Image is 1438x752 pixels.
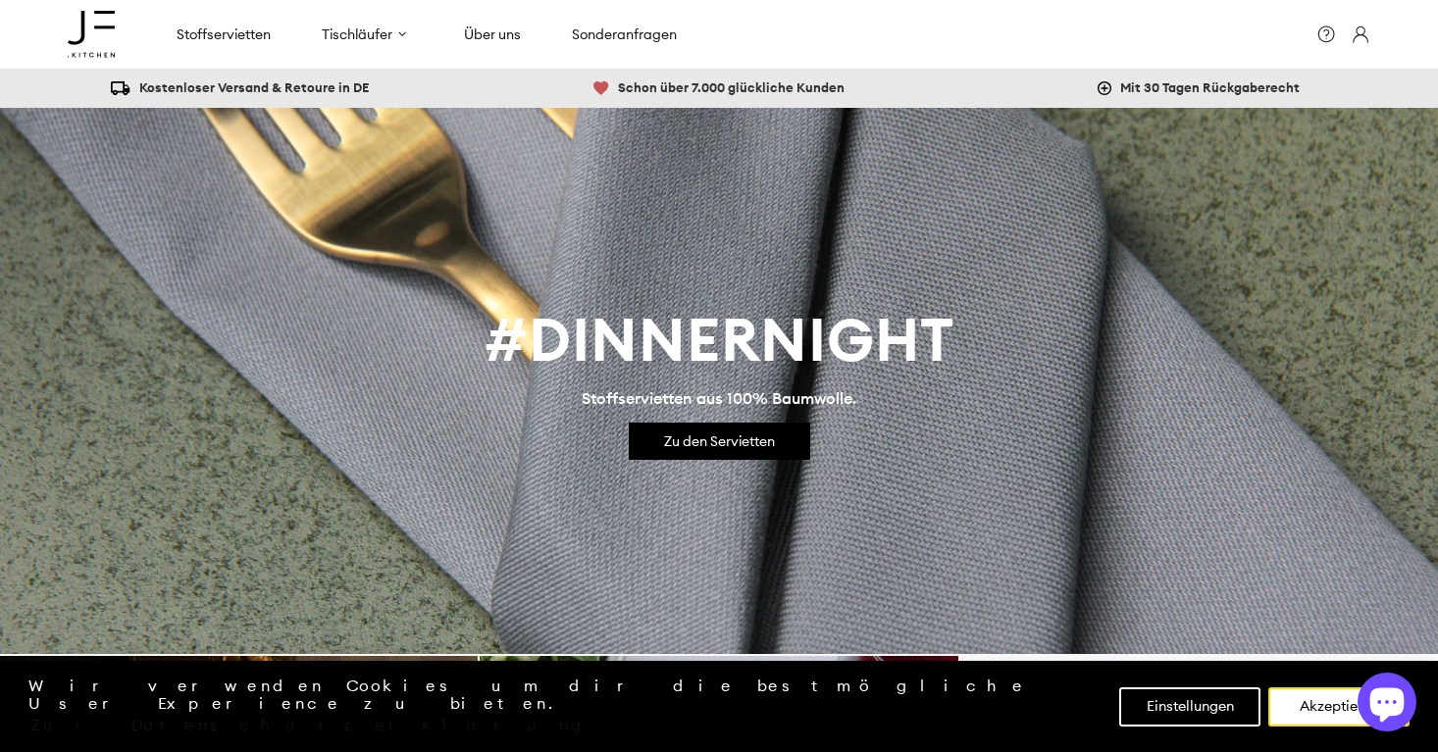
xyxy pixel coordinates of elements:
span: Tischläufer [322,25,392,43]
a: Zur Datenschutzerklärung (opens in a new tab) [28,712,597,736]
button: Akzeptieren [1268,687,1410,727]
inbox-online-store-chat: Onlineshop-Chat von Shopify [1352,673,1422,736]
span: Über uns [464,25,521,43]
button: Zu den Servietten [629,423,810,460]
span: Sonderanfragen [572,25,677,43]
p: Stoffservietten aus 100% Baumwolle. [582,389,856,407]
a: [DOMAIN_NAME]® [68,6,115,63]
button: Einstellungen [1119,687,1260,727]
span: Stoffservietten [177,25,271,43]
span: Wir verwenden Cookies um dir die bestmögliche User Experience zu bieten. [28,676,1026,713]
span: Schon über 7.000 glückliche Kunden [593,78,845,96]
h1: #DINNERNIGHT [485,301,954,377]
span: Mit 30 Tagen Rückgaberecht [1098,78,1300,96]
span: Kostenloser Versand & Retoure in DE [111,78,369,96]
